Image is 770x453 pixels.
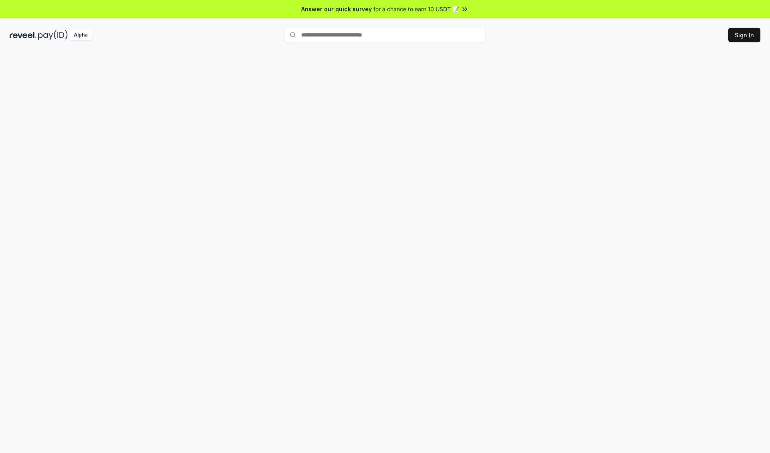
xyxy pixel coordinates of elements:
span: for a chance to earn 10 USDT 📝 [373,5,459,13]
img: pay_id [38,30,68,40]
div: Alpha [69,30,92,40]
img: reveel_dark [10,30,36,40]
span: Answer our quick survey [301,5,372,13]
button: Sign In [728,28,760,42]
